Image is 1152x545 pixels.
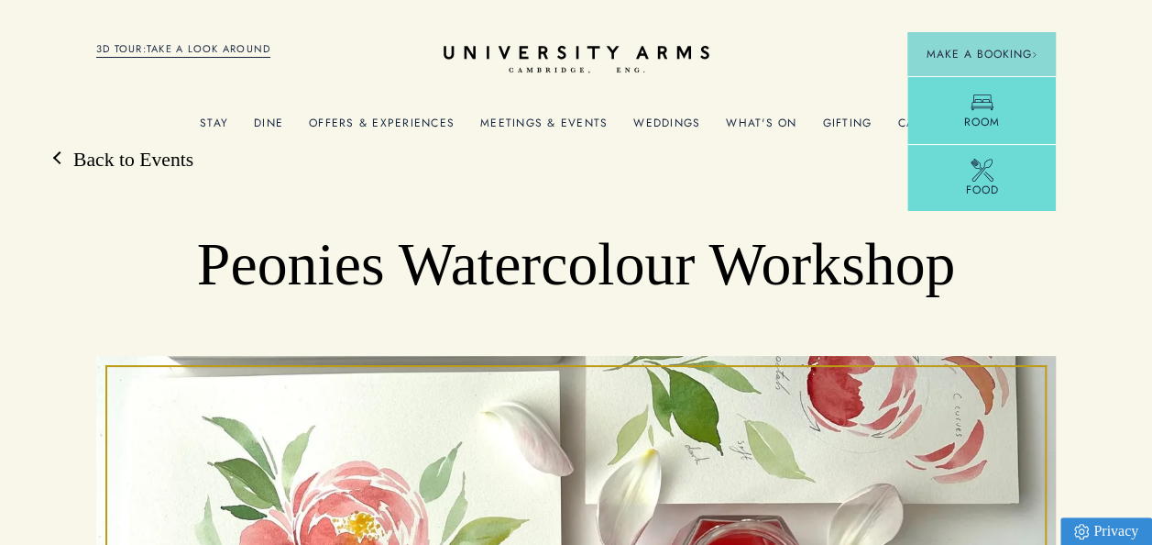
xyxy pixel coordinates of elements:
h1: Peonies Watercolour Workshop [192,228,960,300]
span: Make a Booking [926,46,1037,62]
a: Dine [254,117,283,140]
a: Food [907,144,1056,212]
a: Offers & Experiences [309,117,455,140]
a: Room [907,76,1056,144]
img: Arrow icon [1031,51,1037,58]
button: Make a BookingArrow icon [907,32,1056,76]
a: What's On [726,117,796,140]
a: Gifting [823,117,872,140]
a: Privacy [1060,517,1152,545]
span: Food [965,182,998,198]
a: 3D TOUR:TAKE A LOOK AROUND [96,41,271,58]
a: Back to Events [55,147,193,173]
img: Privacy [1074,524,1089,539]
a: Stay [200,117,228,140]
a: Careers [897,117,952,140]
a: Home [444,46,709,74]
span: Room [964,114,1000,130]
a: Weddings [633,117,700,140]
a: Meetings & Events [480,117,608,140]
